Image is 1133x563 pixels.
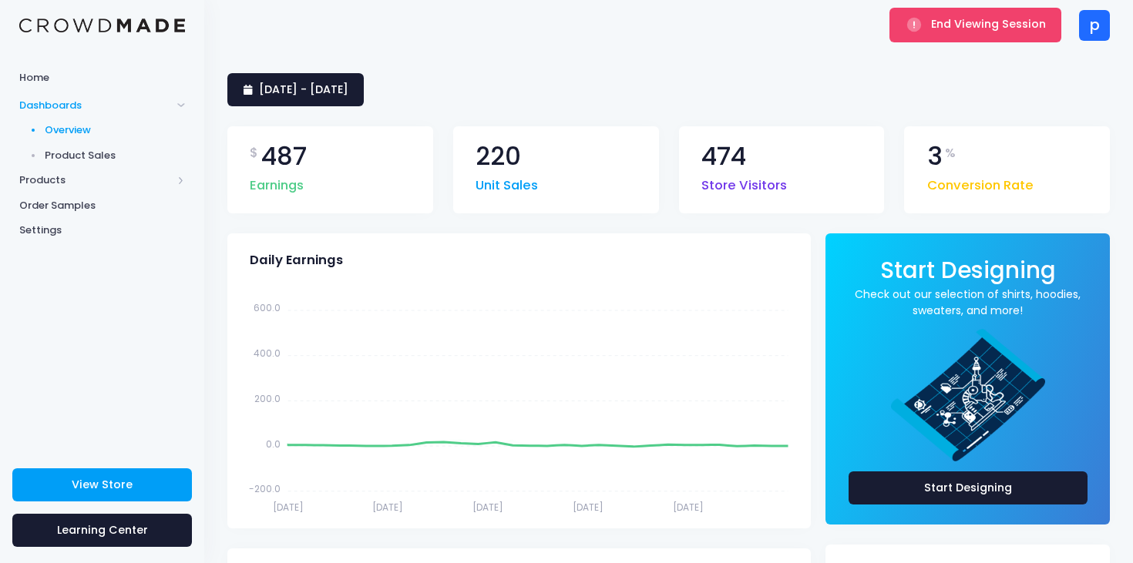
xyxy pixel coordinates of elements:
[254,347,281,360] tspan: 400.0
[266,437,281,450] tspan: 0.0
[45,122,186,138] span: Overview
[927,144,943,169] span: 3
[927,169,1034,196] span: Conversion Rate
[880,267,1056,282] a: Start Designing
[45,148,186,163] span: Product Sales
[701,169,787,196] span: Store Visitors
[945,144,956,163] span: %
[12,468,192,501] a: View Store
[701,144,746,169] span: 474
[472,500,503,513] tspan: [DATE]
[254,301,281,314] tspan: 600.0
[250,253,343,268] span: Daily Earnings
[254,391,281,404] tspan: 200.0
[1079,10,1110,41] div: p
[372,500,403,513] tspan: [DATE]
[19,70,185,85] span: Home
[249,482,281,495] tspan: -200.0
[227,73,364,106] a: [DATE] - [DATE]
[476,144,521,169] span: 220
[250,169,304,196] span: Earnings
[250,144,258,163] span: $
[19,173,172,188] span: Products
[57,522,148,538] span: Learning Center
[72,477,133,492] span: View Store
[259,82,348,97] span: [DATE] - [DATE]
[273,500,304,513] tspan: [DATE]
[673,500,704,513] tspan: [DATE]
[19,223,185,238] span: Settings
[19,198,185,213] span: Order Samples
[849,287,1088,319] a: Check out our selection of shirts, hoodies, sweaters, and more!
[889,8,1061,42] button: End Viewing Session
[19,98,172,113] span: Dashboards
[573,500,603,513] tspan: [DATE]
[849,471,1088,504] a: Start Designing
[880,254,1056,286] span: Start Designing
[19,18,185,33] img: Logo
[12,514,192,547] a: Learning Center
[931,16,1046,32] span: End Viewing Session
[476,169,538,196] span: Unit Sales
[261,144,307,169] span: 487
